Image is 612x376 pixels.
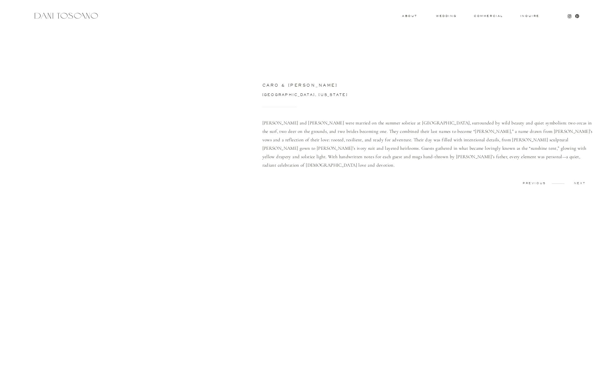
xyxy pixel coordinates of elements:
a: [GEOGRAPHIC_DATA], [US_STATE] [262,93,386,98]
a: commercial [474,15,503,17]
a: About [402,15,416,17]
a: wedding [436,15,456,17]
a: previous [519,182,550,185]
p: [PERSON_NAME] and [PERSON_NAME] were married on the summer solstice at [GEOGRAPHIC_DATA], surroun... [262,119,595,185]
a: Inquire [520,15,540,18]
a: next [564,182,595,185]
h3: caro & [PERSON_NAME] [262,83,456,89]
